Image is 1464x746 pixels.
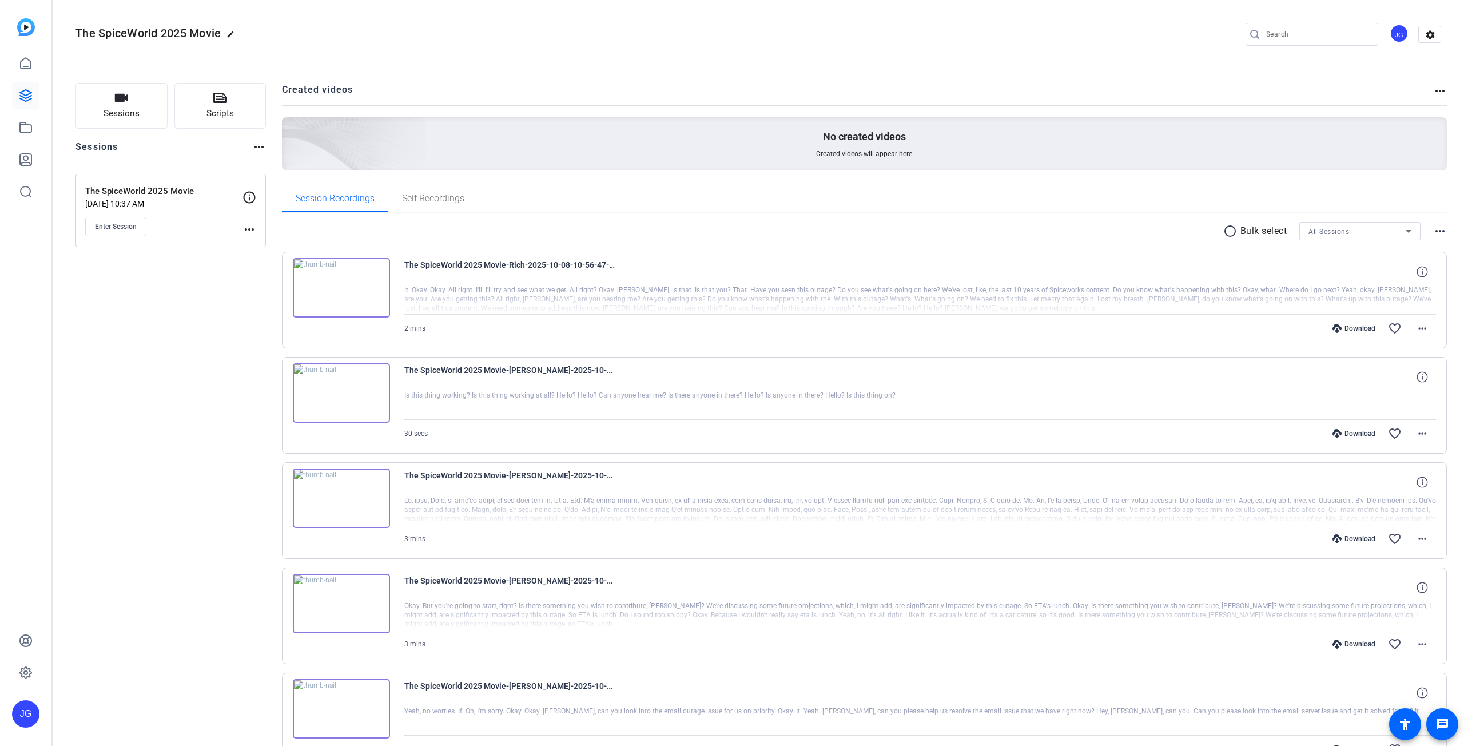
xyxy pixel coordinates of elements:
mat-icon: more_horiz [1415,322,1429,335]
button: Enter Session [85,217,146,236]
mat-icon: more_horiz [1433,84,1447,98]
mat-icon: favorite_border [1388,637,1402,651]
span: Session Recordings [296,194,375,203]
input: Search [1266,27,1369,41]
div: JG [12,700,39,728]
mat-icon: favorite_border [1388,532,1402,546]
p: [DATE] 10:37 AM [85,199,242,208]
span: The SpiceWorld 2025 Movie-[PERSON_NAME]-2025-10-07-15-02-02-070-0 [404,363,616,391]
p: The SpiceWorld 2025 Movie [85,185,242,198]
span: All Sessions [1308,228,1349,236]
img: thumb-nail [293,679,390,739]
mat-icon: favorite_border [1388,427,1402,441]
mat-icon: more_horiz [1415,637,1429,651]
span: 3 mins [404,640,425,648]
span: Sessions [104,107,140,120]
span: 3 mins [404,535,425,543]
p: No created videos [823,130,906,144]
mat-icon: edit [226,30,240,44]
mat-icon: radio_button_unchecked [1223,224,1240,238]
p: Bulk select [1240,224,1287,238]
span: The SpiceWorld 2025 Movie-Rich-2025-10-08-10-56-47-551-0 [404,258,616,285]
h2: Sessions [75,140,118,162]
span: Scripts [206,107,234,120]
mat-icon: more_horiz [1415,427,1429,441]
span: The SpiceWorld 2025 Movie-[PERSON_NAME]-2025-10-07-14-58-15-924-0 [404,679,616,707]
img: Creted videos background [154,4,427,252]
mat-icon: more_horiz [242,223,256,236]
span: Enter Session [95,222,137,231]
div: JG [1390,24,1409,43]
div: Download [1327,429,1381,438]
mat-icon: settings [1419,26,1442,43]
span: The SpiceWorld 2025 Movie [75,26,221,40]
mat-icon: message [1435,717,1449,731]
img: thumb-nail [293,469,390,528]
img: thumb-nail [293,363,390,423]
span: Self Recordings [402,194,464,203]
div: Download [1327,640,1381,649]
button: Sessions [75,83,168,129]
mat-icon: more_horiz [1415,532,1429,546]
mat-icon: more_horiz [252,140,266,154]
span: The SpiceWorld 2025 Movie-[PERSON_NAME]-2025-10-07-14-58-15-924-1 [404,574,616,601]
ngx-avatar: Jeff Grettler [1390,24,1410,44]
span: 2 mins [404,324,425,332]
mat-icon: favorite_border [1388,322,1402,335]
span: Created videos will appear here [816,149,912,158]
button: Scripts [174,83,266,129]
span: 30 secs [404,430,428,438]
img: thumb-nail [293,574,390,633]
mat-icon: accessibility [1398,717,1412,731]
span: The SpiceWorld 2025 Movie-[PERSON_NAME]-2025-10-07-14-58-15-924-2 [404,469,616,496]
h2: Created videos [282,83,1434,105]
div: Download [1327,324,1381,333]
mat-icon: more_horiz [1433,224,1447,238]
img: thumb-nail [293,258,390,318]
div: Download [1327,534,1381,543]
img: blue-gradient.svg [17,18,35,36]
